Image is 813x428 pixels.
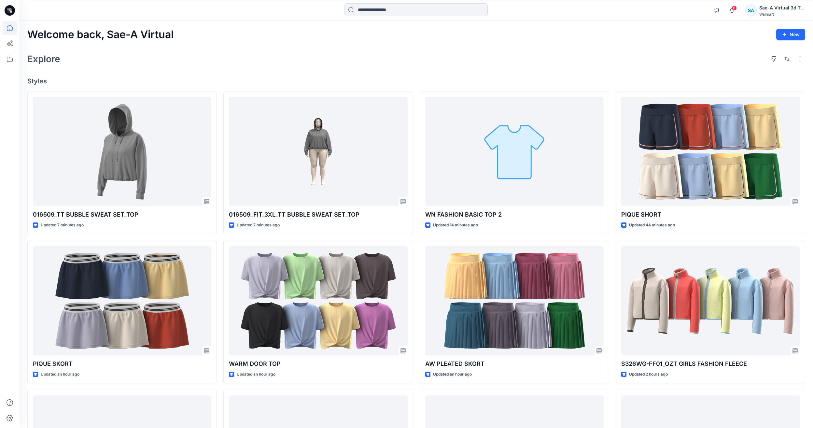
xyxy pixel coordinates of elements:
[33,97,211,206] a: 016509_TT BUBBLE SWEAT SET_TOP
[425,246,604,355] a: AW PLEATED SKORT
[41,222,84,229] p: Updated 7 minutes ago
[229,210,407,219] p: 016509_FIT_3XL_TT BUBBLE SWEAT SET_TOP
[33,210,211,219] p: 016509_TT BUBBLE SWEAT SET_TOP
[229,97,407,206] a: 016509_FIT_3XL_TT BUBBLE SWEAT SET_TOP
[33,246,211,355] a: PIQUE SKORT
[27,54,60,64] h2: Explore
[621,246,800,355] a: S326WG-FF01_OZT GIRLS FASHION FLEECE
[629,222,675,229] p: Updated 44 minutes ago
[776,29,805,40] button: New
[237,222,280,229] p: Updated 7 minutes ago
[621,359,800,368] p: S326WG-FF01_OZT GIRLS FASHION FLEECE
[229,359,407,368] p: WARM DOOR TOP
[41,371,79,378] p: Updated an hour ago
[621,97,800,206] a: PIQUE SHORT
[732,6,737,11] span: 6
[237,371,275,378] p: Updated an hour ago
[759,4,805,12] div: Sae-A Virtual 3d Team
[425,210,604,219] p: WN FASHION BASIC TOP 2
[27,29,174,41] h2: Welcome back, Sae-A Virtual
[629,371,668,378] p: Updated 2 hours ago
[759,12,805,17] div: Walmart
[425,97,604,206] a: WN FASHION BASIC TOP 2
[745,5,757,16] div: SA
[425,359,604,368] p: AW PLEATED SKORT
[433,222,478,229] p: Updated 14 minutes ago
[433,371,472,378] p: Updated an hour ago
[229,246,407,355] a: WARM DOOR TOP
[27,77,805,85] h4: Styles
[621,210,800,219] p: PIQUE SHORT
[33,359,211,368] p: PIQUE SKORT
